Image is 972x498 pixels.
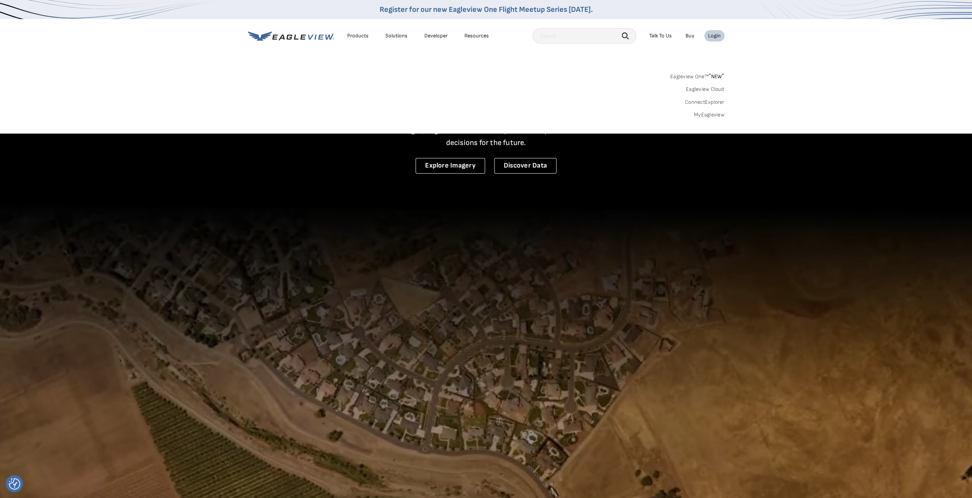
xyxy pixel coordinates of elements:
div: Resources [464,32,489,39]
input: Search [532,28,636,44]
button: Consent Preferences [9,478,20,490]
a: ConnectExplorer [685,99,725,106]
div: Products [347,32,369,39]
span: NEW [708,73,724,80]
div: Solutions [385,32,408,39]
a: Buy [686,32,694,39]
div: Login [708,32,721,39]
a: Explore Imagery [416,158,485,174]
a: MyEagleview [694,111,725,118]
a: Register for our new Eagleview One Flight Meetup Series [DATE]. [380,5,593,14]
div: Talk To Us [649,32,672,39]
a: Discover Data [494,158,556,174]
a: Eagleview One™*NEW* [670,71,725,80]
img: Revisit consent button [9,478,20,490]
a: Developer [424,32,448,39]
a: Eagleview Cloud [686,86,725,93]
